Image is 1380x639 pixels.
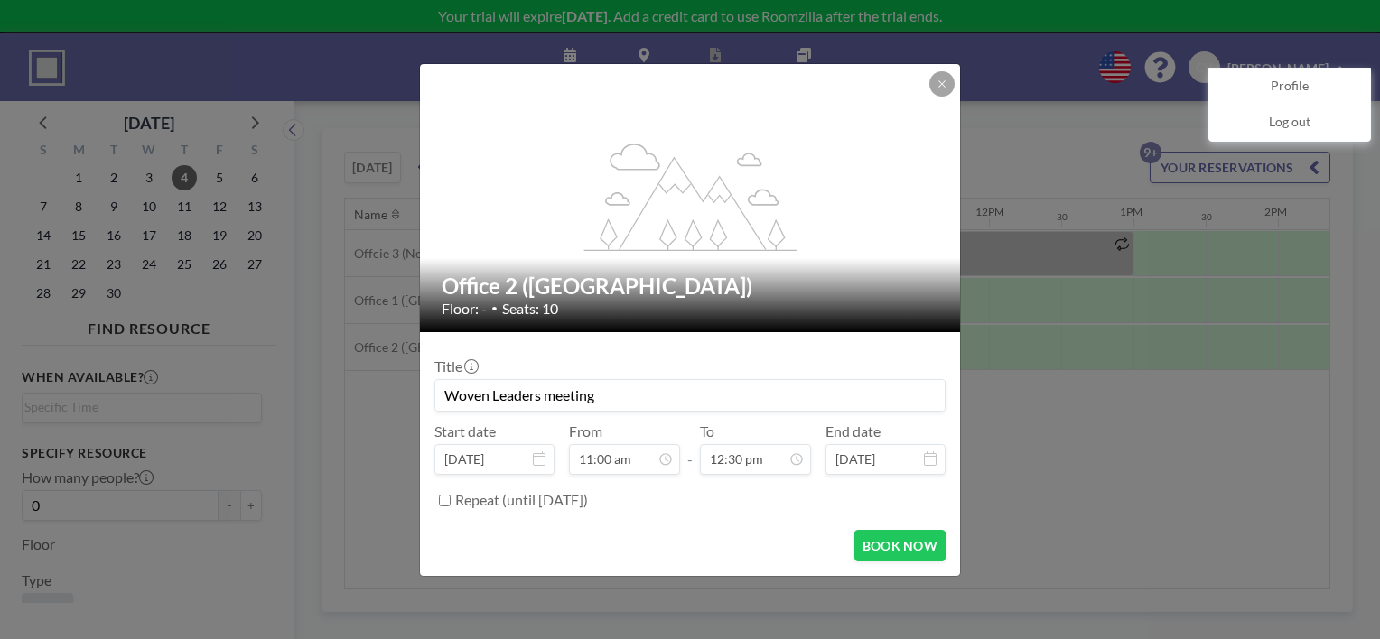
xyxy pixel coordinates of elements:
[700,422,714,440] label: To
[434,357,477,375] label: Title
[569,422,602,440] label: From
[491,301,498,315] span: •
[854,530,946,561] button: BOOK NOW
[442,273,940,300] h2: Office 2 ([GEOGRAPHIC_DATA])
[434,422,496,440] label: Start date
[502,300,558,318] span: Seats: 10
[1209,105,1370,141] a: Log out
[825,422,881,440] label: End date
[1209,69,1370,105] a: Profile
[442,300,487,318] span: Floor: -
[1271,78,1309,96] span: Profile
[584,142,797,250] g: flex-grow: 1.2;
[1269,114,1310,132] span: Log out
[687,429,693,468] span: -
[455,491,588,509] label: Repeat (until [DATE])
[435,380,945,411] input: Caitlin's reservation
